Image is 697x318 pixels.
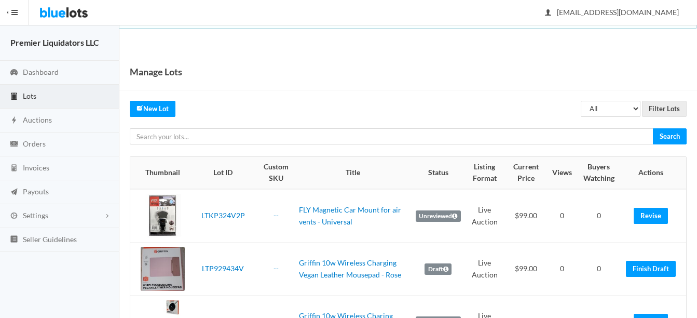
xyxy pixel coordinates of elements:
[23,211,48,220] span: Settings
[295,157,411,189] th: Title
[504,157,548,189] th: Current Price
[548,189,576,243] td: 0
[626,261,676,277] a: Finish Draft
[23,139,46,148] span: Orders
[23,235,77,244] span: Seller Guidelines
[465,189,504,243] td: Live Auction
[576,189,622,243] td: 0
[23,91,36,100] span: Lots
[23,115,52,124] span: Auctions
[9,211,19,221] ion-icon: cog
[504,243,548,296] td: $99.00
[9,235,19,245] ion-icon: list box
[130,157,189,189] th: Thumbnail
[634,208,668,224] a: Revise
[274,211,279,220] a: --
[9,164,19,174] ion-icon: calculator
[465,243,504,296] td: Live Auction
[416,210,461,222] label: Unreviewed
[504,189,548,243] td: $99.00
[130,64,182,79] h1: Manage Lots
[576,157,622,189] th: Buyers Watching
[23,68,59,76] span: Dashboard
[9,140,19,150] ion-icon: cash
[576,243,622,296] td: 0
[130,128,653,144] input: Search your lots...
[130,101,175,117] a: createNew Lot
[9,188,19,197] ion-icon: paper plane
[136,104,143,111] ion-icon: create
[548,243,576,296] td: 0
[189,157,257,189] th: Lot ID
[545,8,679,17] span: [EMAIL_ADDRESS][DOMAIN_NAME]
[299,258,401,279] a: Griffin 10w Wireless Charging Vegan Leather Mousepad - Rose
[543,8,553,18] ion-icon: person
[274,264,279,273] a: --
[622,157,686,189] th: Actions
[548,157,576,189] th: Views
[465,157,504,189] th: Listing Format
[653,128,687,144] input: Search
[425,263,452,275] label: Draft
[412,157,465,189] th: Status
[9,116,19,126] ion-icon: flash
[9,92,19,102] ion-icon: clipboard
[642,101,687,117] input: Filter Lots
[9,68,19,78] ion-icon: speedometer
[10,37,99,47] strong: Premier Liquidators LLC
[257,157,295,189] th: Custom SKU
[23,187,49,196] span: Payouts
[202,264,244,273] a: LTP929434V
[23,163,49,172] span: Invoices
[201,211,245,220] a: LTKP324V2P
[299,205,401,226] a: FLY Magnetic Car Mount for air vents - Universal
